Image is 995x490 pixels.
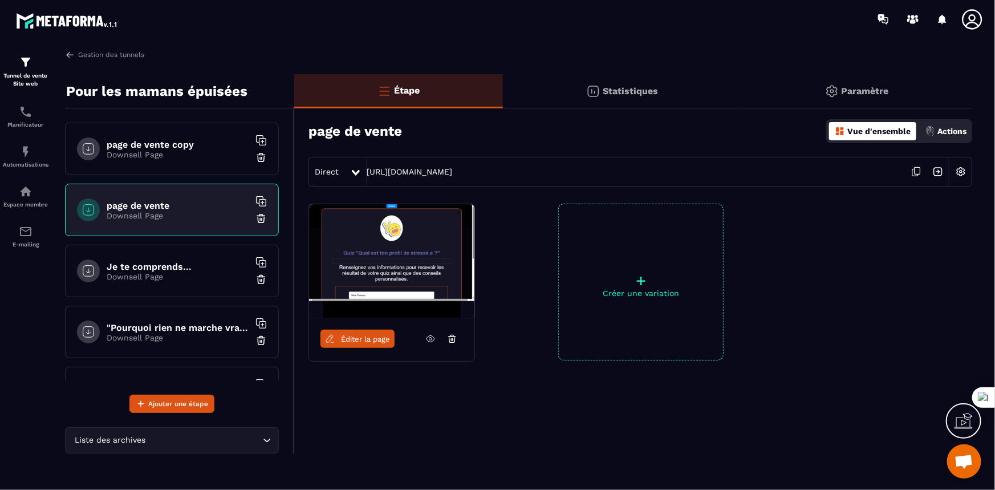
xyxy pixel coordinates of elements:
p: Créer une variation [559,289,723,298]
h6: Je te comprends... [107,261,249,272]
img: arrow-next.bcc2205e.svg [927,161,949,183]
a: automationsautomationsEspace membre [3,176,48,216]
img: trash [255,335,267,346]
p: Downsell Page [107,333,249,342]
img: setting-gr.5f69749f.svg [825,84,839,98]
img: email [19,225,33,238]
p: Étape [394,85,420,96]
a: Éditer la page [320,330,395,348]
a: Gestion des tunnels [65,50,144,60]
img: image [309,204,474,318]
img: dashboard-orange.40269519.svg [835,126,845,136]
img: trash [255,152,267,163]
p: + [559,273,723,289]
p: Tunnel de vente Site web [3,72,48,88]
img: arrow [65,50,75,60]
p: Downsell Page [107,211,249,220]
img: trash [255,213,267,224]
a: formationformationTunnel de vente Site web [3,47,48,96]
p: Espace membre [3,201,48,208]
p: Pour les mamans épuisées [66,80,247,103]
img: actions.d6e523a2.png [925,126,935,136]
h3: page de vente [308,123,402,139]
img: stats.20deebd0.svg [586,84,600,98]
a: [URL][DOMAIN_NAME] [367,167,452,176]
div: Search for option [65,427,279,453]
a: automationsautomationsAutomatisations [3,136,48,176]
img: setting-w.858f3a88.svg [950,161,972,183]
p: E-mailing [3,241,48,248]
img: automations [19,185,33,199]
a: schedulerschedulerPlanificateur [3,96,48,136]
p: Automatisations [3,161,48,168]
p: Downsell Page [107,150,249,159]
img: trash [255,274,267,285]
span: Éditer la page [341,335,390,343]
img: automations [19,145,33,159]
span: Ajouter une étape [148,398,208,410]
img: scheduler [19,105,33,119]
p: Planificateur [3,122,48,128]
h6: "Pourquoi rien ne marche vraiment" [107,322,249,333]
a: emailemailE-mailing [3,216,48,256]
span: Direct [315,167,339,176]
p: Statistiques [603,86,658,96]
span: Liste des archives [72,434,148,447]
p: Paramètre [842,86,889,96]
h6: page de vente [107,200,249,211]
img: logo [16,10,119,31]
img: bars-o.4a397970.svg [377,84,391,98]
h6: page de vente copy [107,139,249,150]
p: Downsell Page [107,272,249,281]
p: Actions [937,127,966,136]
p: Vue d'ensemble [847,127,911,136]
a: Ouvrir le chat [947,444,981,479]
img: formation [19,55,33,69]
button: Ajouter une étape [129,395,214,413]
input: Search for option [148,434,260,447]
